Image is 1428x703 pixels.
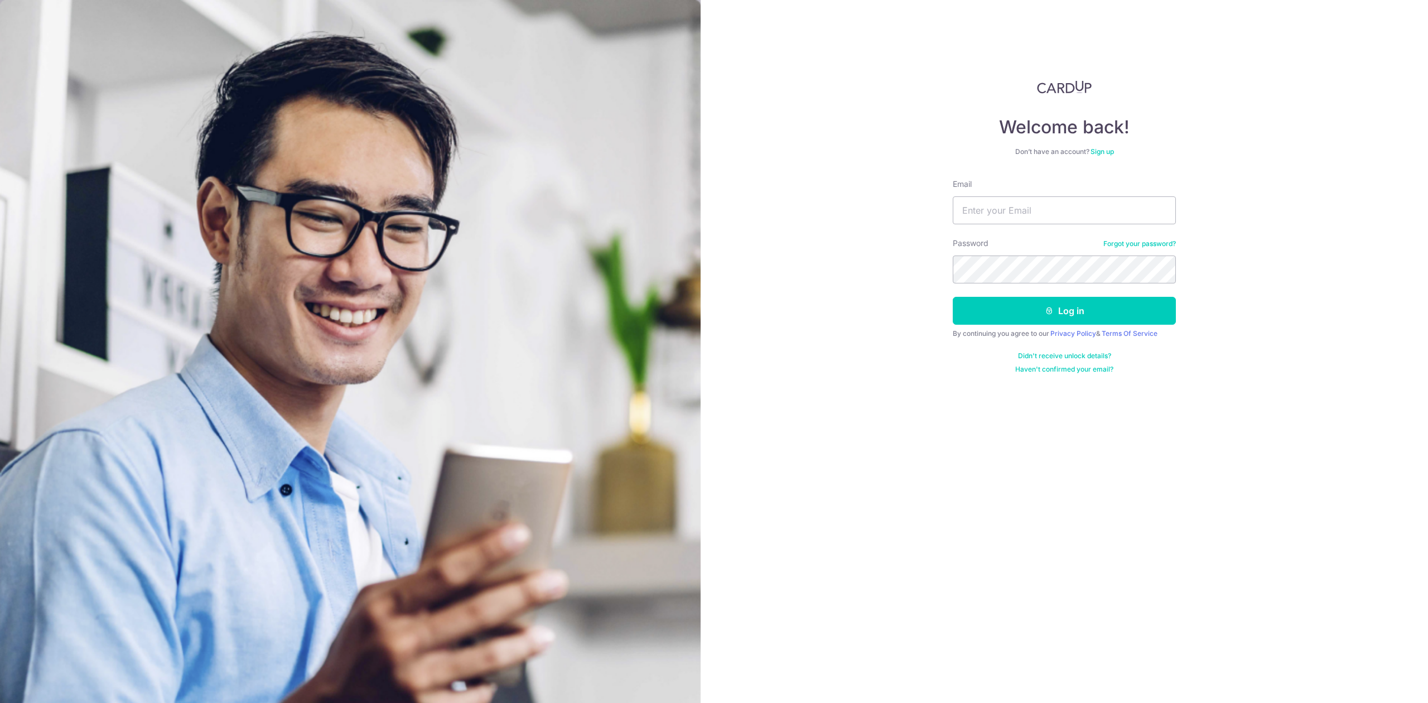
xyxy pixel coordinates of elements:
a: Forgot your password? [1103,239,1176,248]
a: Sign up [1091,147,1114,156]
a: Terms Of Service [1102,329,1157,338]
a: Didn't receive unlock details? [1018,351,1111,360]
a: Haven't confirmed your email? [1015,365,1113,374]
img: CardUp Logo [1037,80,1092,94]
h4: Welcome back! [953,116,1176,138]
input: Enter your Email [953,196,1176,224]
button: Log in [953,297,1176,325]
a: Privacy Policy [1050,329,1096,338]
label: Email [953,179,972,190]
label: Password [953,238,988,249]
div: By continuing you agree to our & [953,329,1176,338]
div: Don’t have an account? [953,147,1176,156]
